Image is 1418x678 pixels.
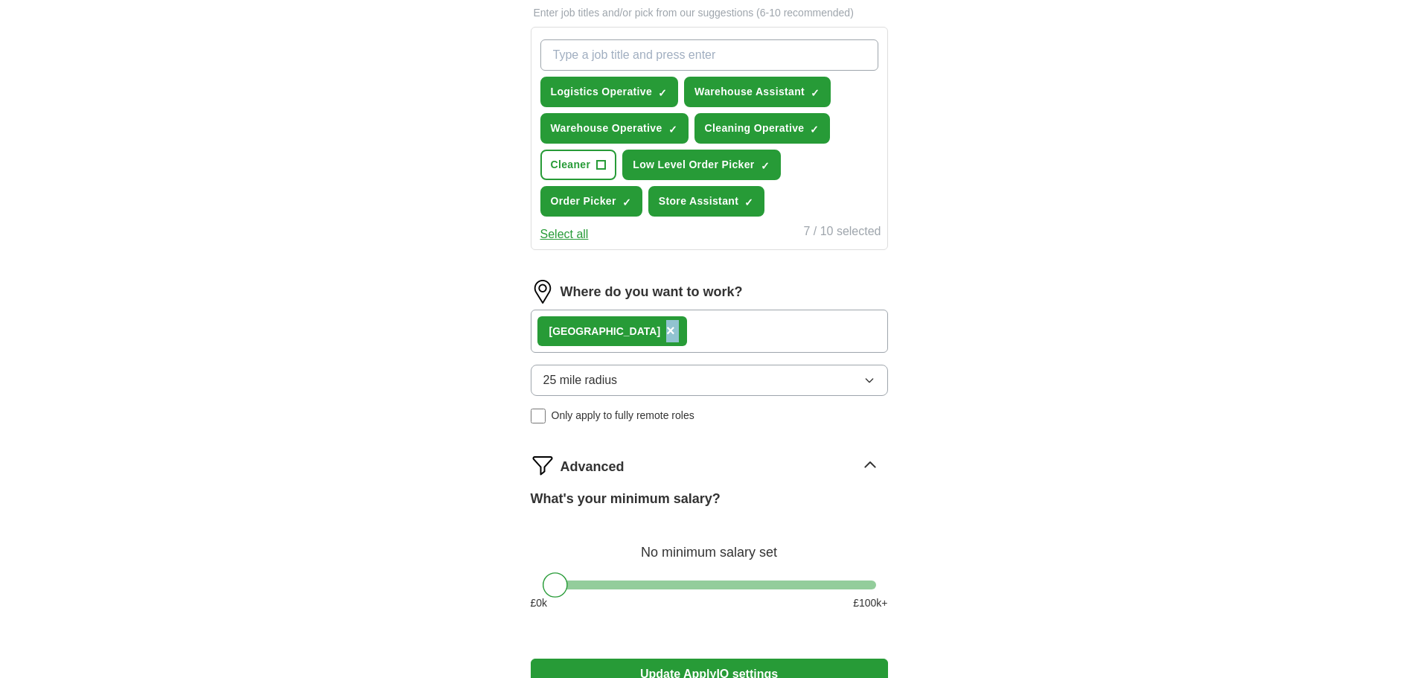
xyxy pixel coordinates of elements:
span: ✓ [622,196,631,208]
input: Only apply to fully remote roles [531,409,546,423]
span: Order Picker [551,194,616,209]
span: ✓ [810,124,819,135]
button: Cleaning Operative✓ [694,113,831,144]
span: ✓ [658,87,667,99]
span: Store Assistant [659,194,738,209]
button: Order Picker✓ [540,186,642,217]
input: Type a job title and press enter [540,39,878,71]
span: ✓ [811,87,820,99]
button: Select all [540,226,589,243]
label: What's your minimum salary? [531,489,721,509]
p: Enter job titles and/or pick from our suggestions (6-10 recommended) [531,5,888,21]
span: Only apply to fully remote roles [552,408,694,423]
img: filter [531,453,555,477]
img: location.png [531,280,555,304]
div: [GEOGRAPHIC_DATA] [549,324,661,339]
span: ✓ [761,160,770,172]
span: Logistics Operative [551,84,653,100]
button: Warehouse Operative✓ [540,113,689,144]
button: Cleaner [540,150,617,180]
span: ✓ [668,124,677,135]
button: Logistics Operative✓ [540,77,679,107]
span: £ 0 k [531,595,548,611]
span: £ 100 k+ [853,595,887,611]
button: 25 mile radius [531,365,888,396]
button: Low Level Order Picker✓ [622,150,780,180]
span: Advanced [561,457,625,477]
span: Low Level Order Picker [633,157,754,173]
button: × [666,320,675,342]
span: ✓ [744,196,753,208]
span: Cleaning Operative [705,121,805,136]
button: Store Assistant✓ [648,186,764,217]
div: 7 / 10 selected [803,223,881,243]
span: Cleaner [551,157,591,173]
label: Where do you want to work? [561,282,743,302]
span: Warehouse Operative [551,121,662,136]
span: Warehouse Assistant [694,84,805,100]
span: × [666,322,675,339]
button: Warehouse Assistant✓ [684,77,831,107]
div: No minimum salary set [531,527,888,563]
span: 25 mile radius [543,371,618,389]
